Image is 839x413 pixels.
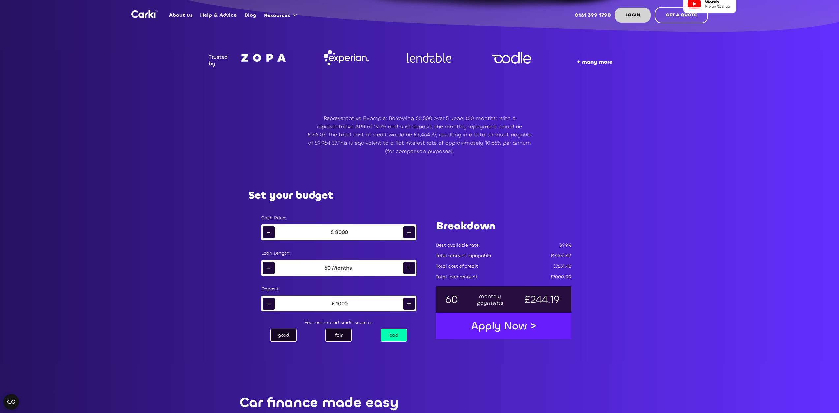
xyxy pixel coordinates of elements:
strong: LOGIN [625,12,640,18]
a: GET A QUOTE [655,7,708,23]
div: Trusted by [209,54,228,67]
img: Company logo [235,54,292,62]
div: - [263,298,275,310]
img: Company logo [400,53,458,63]
div: 8000 [335,229,348,236]
strong: 0161 399 1798 [575,12,611,18]
button: Open CMP widget [3,394,19,410]
div: Cash Price: [261,215,416,221]
div: Resources [260,3,303,28]
a: home [131,10,158,18]
div: 39.9% [559,242,571,249]
div: - [263,226,275,238]
a: LOGIN [615,8,651,23]
div: £244.19 [522,296,562,303]
div: monthly payments [476,293,504,306]
img: Logo [131,10,158,18]
div: + [403,226,415,238]
a: Help & Advice [196,2,241,28]
div: Loan Length: [261,250,416,257]
h2: Set your budget [248,190,333,201]
div: £14651.42 [551,252,571,259]
p: Car finance made easy [240,395,410,410]
div: Months [331,265,353,271]
img: Company logo [317,50,375,65]
a: 0161 399 1798 [571,2,614,28]
div: £7000.00 [551,274,571,280]
a: About us [165,2,196,28]
div: Resources [264,12,290,19]
div: 60 [445,296,459,303]
strong: + many more [577,58,612,65]
div: Total loan amount [436,274,478,280]
div: Total cost of credit [436,263,478,270]
div: £ [330,300,336,307]
h1: Breakdown [436,219,571,233]
p: Representative Example: Borrowing £6,500 over 5 years (60 months) with a representative APR of 19... [308,114,532,155]
div: - [263,262,275,274]
div: Best available rate [436,242,479,249]
div: 1000 [336,300,348,307]
div: £7651.42 [553,263,571,270]
a: Apply Now > [464,316,543,336]
div: Total amount repayable [436,252,491,259]
div: £ [329,229,335,236]
img: Company logo [486,52,538,64]
div: Deposit: [261,286,416,292]
strong: GET A QUOTE [666,12,697,18]
a: Blog [241,2,260,28]
div: + [403,298,415,310]
div: + [403,262,415,274]
div: 60 [324,265,331,271]
div: Your estimated credit score is: [255,318,423,327]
